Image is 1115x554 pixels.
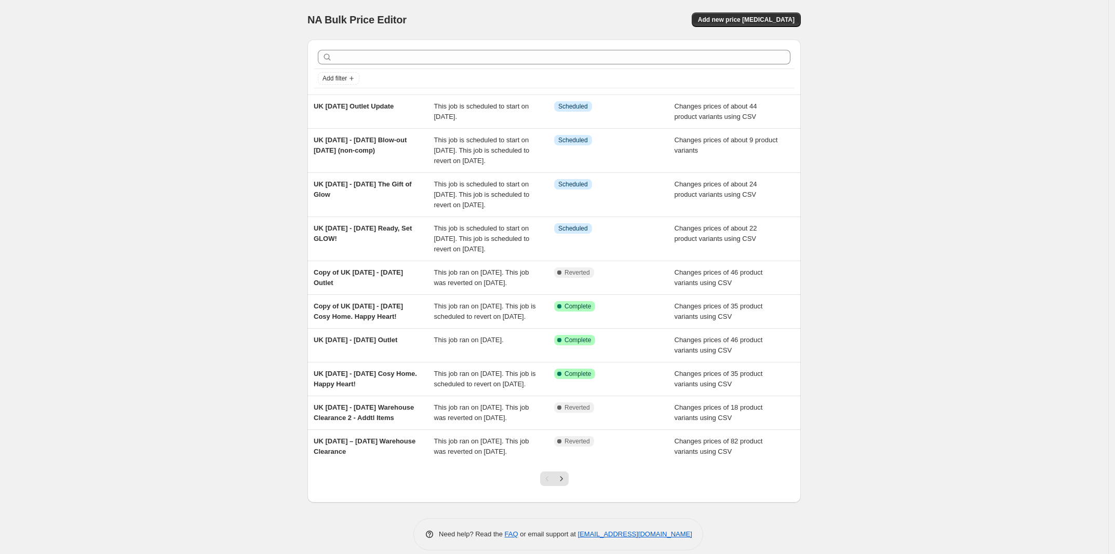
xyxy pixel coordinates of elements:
span: Copy of UK [DATE] - [DATE] Outlet [314,268,403,287]
span: Reverted [565,268,590,277]
span: This job ran on [DATE]. This job was reverted on [DATE]. [434,437,529,455]
span: UK [DATE] - [DATE] Blow-out [DATE] (non-comp) [314,136,407,154]
span: Scheduled [558,136,588,144]
span: UK [DATE] Outlet Update [314,102,394,110]
span: This job ran on [DATE]. This job is scheduled to revert on [DATE]. [434,370,536,388]
span: Changes prices of about 22 product variants using CSV [675,224,757,242]
span: This job ran on [DATE]. This job was reverted on [DATE]. [434,403,529,422]
span: Need help? Read the [439,530,505,538]
span: UK [DATE] - [DATE] The Gift of Glow [314,180,412,198]
span: or email support at [518,530,578,538]
span: Complete [565,370,591,378]
span: Changes prices of 82 product variants using CSV [675,437,763,455]
span: Reverted [565,403,590,412]
span: Changes prices of 35 product variants using CSV [675,302,763,320]
span: This job ran on [DATE]. This job is scheduled to revert on [DATE]. [434,302,536,320]
button: Add new price [MEDICAL_DATA] [692,12,801,27]
span: Changes prices of 46 product variants using CSV [675,268,763,287]
span: Reverted [565,437,590,445]
span: Changes prices of 35 product variants using CSV [675,370,763,388]
span: Add filter [323,74,347,83]
a: FAQ [505,530,518,538]
span: UK [DATE] - [DATE] Cosy Home. Happy Heart! [314,370,417,388]
button: Add filter [318,72,359,85]
span: This job ran on [DATE]. [434,336,504,344]
span: UK [DATE] - [DATE] Warehouse Clearance 2 - Addtl Items [314,403,414,422]
span: This job is scheduled to start on [DATE]. This job is scheduled to revert on [DATE]. [434,224,530,253]
span: Changes prices of about 24 product variants using CSV [675,180,757,198]
span: This job is scheduled to start on [DATE]. [434,102,529,120]
span: This job ran on [DATE]. This job was reverted on [DATE]. [434,268,529,287]
span: This job is scheduled to start on [DATE]. This job is scheduled to revert on [DATE]. [434,136,530,165]
span: NA Bulk Price Editor [307,14,407,25]
span: This job is scheduled to start on [DATE]. This job is scheduled to revert on [DATE]. [434,180,530,209]
span: Add new price [MEDICAL_DATA] [698,16,795,24]
span: Changes prices of about 9 product variants [675,136,778,154]
span: UK [DATE] – [DATE] Warehouse Clearance [314,437,415,455]
span: UK [DATE] - [DATE] Outlet [314,336,397,344]
nav: Pagination [540,471,569,486]
span: Complete [565,302,591,310]
span: Changes prices of 18 product variants using CSV [675,403,763,422]
a: [EMAIL_ADDRESS][DOMAIN_NAME] [578,530,692,538]
span: Complete [565,336,591,344]
span: Scheduled [558,180,588,188]
span: Scheduled [558,224,588,233]
span: Scheduled [558,102,588,111]
span: Changes prices of 46 product variants using CSV [675,336,763,354]
span: Changes prices of about 44 product variants using CSV [675,102,757,120]
button: Next [554,471,569,486]
span: UK [DATE] - [DATE] Ready, Set GLOW! [314,224,412,242]
span: Copy of UK [DATE] - [DATE] Cosy Home. Happy Heart! [314,302,403,320]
